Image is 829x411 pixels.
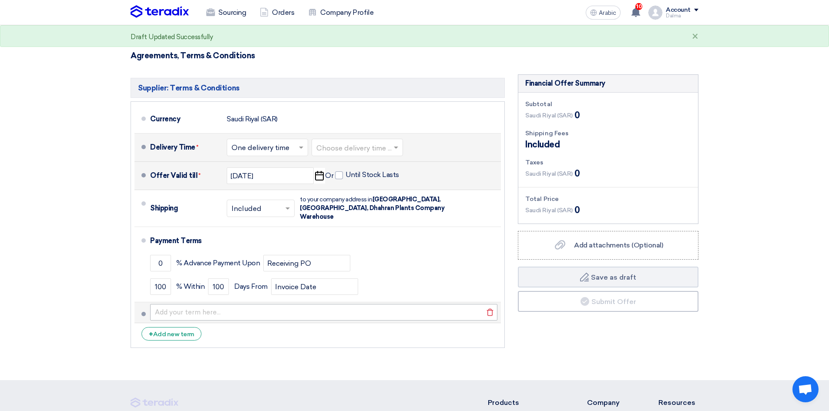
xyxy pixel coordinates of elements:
font: Orders [272,8,294,17]
a: Sourcing [199,3,253,22]
font: Saudi Riyal (SAR) [525,207,573,214]
font: Saudi Riyal (SAR) [525,170,573,177]
font: Supplier: Terms & Conditions [138,84,240,92]
input: yyyy-mm-dd [227,167,314,184]
font: Products [488,398,519,407]
font: Subtotal [525,100,552,108]
a: Orders [253,3,301,22]
input: payment-term-2 [263,255,350,271]
font: Saudi Riyal (SAR) [227,115,278,123]
font: Resources [658,398,695,407]
font: 0 [574,110,580,120]
font: Agreements, Terms & Conditions [131,51,255,60]
button: Arabic [586,6,621,20]
input: Add your term here... [150,304,497,321]
font: % Advance Payment Upon [176,259,260,267]
input: payment-term-2 [150,278,171,295]
font: Payment Terms [150,237,202,245]
img: profile_test.png [648,6,662,20]
font: Submit Offer [591,297,636,306]
input: payment-term-2 [271,278,358,295]
font: Account [666,6,691,13]
font: Dalma [666,13,681,19]
font: Or [325,171,333,180]
font: Taxes [525,159,544,166]
img: Teradix logo [131,5,189,18]
font: + [149,330,153,338]
font: × [692,30,698,44]
font: 0 [574,205,580,215]
font: Currency [150,115,180,123]
font: Included [525,139,560,150]
font: Shipping Fees [525,130,568,137]
font: 0 [574,168,580,179]
div: Open chat [792,376,819,402]
input: payment-term-1 [150,255,171,271]
font: Arabic [599,9,616,17]
button: Save as draft [518,267,698,287]
font: Save as draft [591,273,636,281]
font: % Within [176,282,205,291]
font: Shipping [150,204,178,212]
font: Delivery Time [150,143,195,151]
button: Submit Offer [518,291,698,312]
font: Financial Offer Summary [525,79,605,87]
font: [GEOGRAPHIC_DATA], [GEOGRAPHIC_DATA], Dhahran Plants Company Warehouse [300,196,444,221]
font: Company [587,398,620,407]
font: Add new term [153,331,194,338]
font: Add attachments (Optional) [574,241,663,249]
font: Draft Updated Successfully [131,33,213,41]
font: Saudi Riyal (SAR) [525,112,573,119]
font: to your company address in [300,196,373,203]
font: Total Price [525,195,559,203]
font: Until Stock Lasts [346,170,399,179]
font: Sourcing [218,8,246,17]
input: payment-term-2 [208,278,229,295]
font: Days From [234,282,268,291]
font: Company Profile [320,8,373,17]
font: Offer Valid till [150,171,198,180]
font: 10 [636,3,642,10]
